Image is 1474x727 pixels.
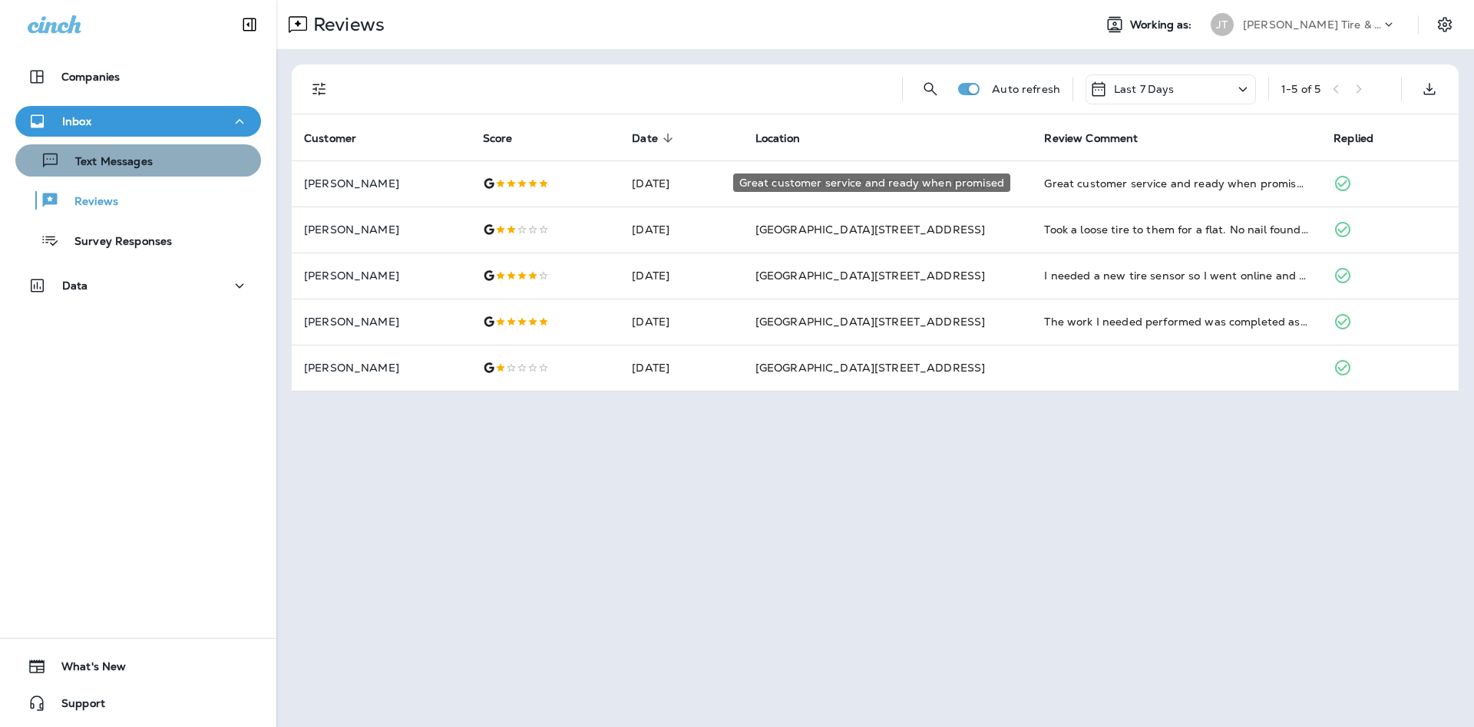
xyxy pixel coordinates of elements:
td: [DATE] [620,253,742,299]
div: Took a loose tire to them for a flat. No nail found instead said it was a cracked valve stem. Thi... [1044,222,1309,237]
span: Date [632,132,658,145]
p: [PERSON_NAME] Tire & Auto [1243,18,1381,31]
button: Reviews [15,184,261,216]
div: JT [1211,13,1234,36]
span: Location [755,131,820,145]
span: Replied [1334,131,1393,145]
span: Score [483,131,533,145]
span: Review Comment [1044,131,1158,145]
p: Survey Responses [59,235,172,249]
button: Export as CSV [1414,74,1445,104]
button: Support [15,688,261,719]
p: Reviews [59,195,118,210]
td: [DATE] [620,345,742,391]
span: Review Comment [1044,132,1138,145]
span: Customer [304,131,376,145]
button: Text Messages [15,144,261,177]
p: Reviews [307,13,385,36]
td: [DATE] [620,299,742,345]
button: Data [15,270,261,301]
span: [GEOGRAPHIC_DATA][STREET_ADDRESS] [755,315,986,329]
span: Date [632,131,678,145]
button: Collapse Sidebar [228,9,271,40]
button: Search Reviews [915,74,946,104]
span: [GEOGRAPHIC_DATA][STREET_ADDRESS] [755,361,986,375]
button: What's New [15,651,261,682]
p: Auto refresh [992,83,1060,95]
button: Companies [15,61,261,92]
button: Survey Responses [15,224,261,256]
div: I needed a new tire sensor so I went online and scheduled an appointment for right after work. Th... [1044,268,1309,283]
span: Replied [1334,132,1373,145]
button: Inbox [15,106,261,137]
td: [DATE] [620,207,742,253]
span: Working as: [1130,18,1195,31]
span: Support [46,697,105,715]
p: [PERSON_NAME] [304,177,458,190]
div: Great customer service and ready when promised [733,173,1010,192]
p: [PERSON_NAME] [304,269,458,282]
span: [GEOGRAPHIC_DATA][STREET_ADDRESS] [755,223,986,236]
p: [PERSON_NAME] [304,362,458,374]
p: [PERSON_NAME] [304,223,458,236]
span: Customer [304,132,356,145]
button: Settings [1431,11,1459,38]
button: Filters [304,74,335,104]
span: Location [755,132,800,145]
span: Score [483,132,513,145]
div: 1 - 5 of 5 [1281,83,1320,95]
p: Data [62,279,88,292]
span: What's New [46,660,126,679]
span: [GEOGRAPHIC_DATA][STREET_ADDRESS] [755,269,986,283]
p: Inbox [62,115,91,127]
td: [DATE] [620,160,742,207]
p: Last 7 Days [1114,83,1175,95]
p: [PERSON_NAME] [304,316,458,328]
div: Great customer service and ready when promised [1044,176,1309,191]
div: The work I needed performed was completed as quickly as they could and at half the price of the d... [1044,314,1309,329]
p: Companies [61,71,120,83]
p: Text Messages [60,155,153,170]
